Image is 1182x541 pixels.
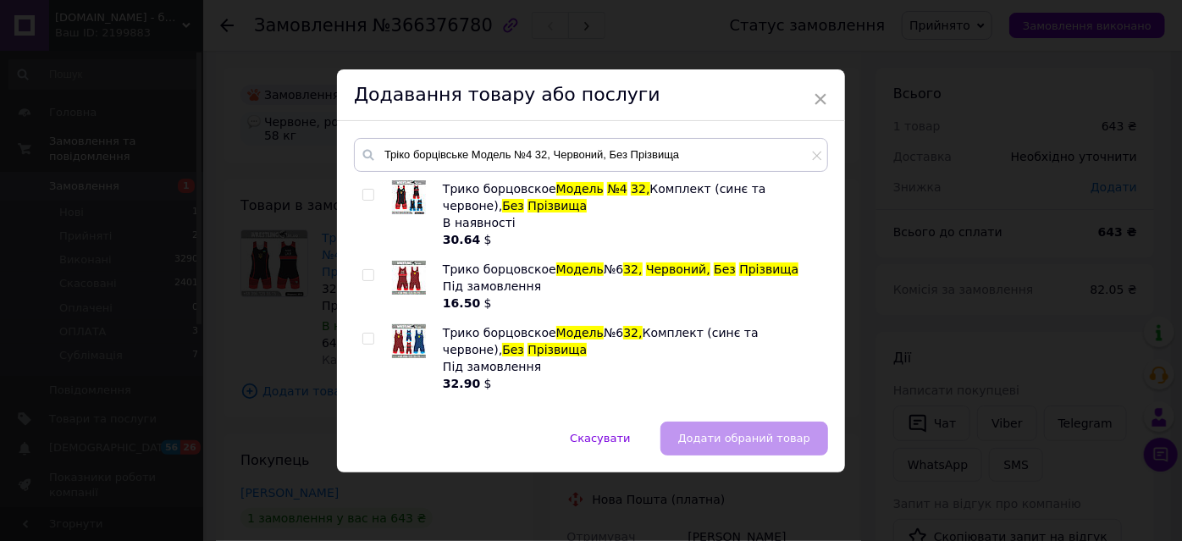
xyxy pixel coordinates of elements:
[556,262,604,276] span: Модель
[443,358,819,375] div: Під замовлення
[443,377,480,390] b: 32.90
[502,199,524,213] span: Без
[392,180,426,214] img: Трико борцовское Модель №4 32, Комплект (синє та червоне), Без Прізвища
[443,326,556,340] span: Трико борцовское
[631,182,649,196] span: 32,
[443,182,556,196] span: Трико борцовское
[443,296,480,310] b: 16.50
[502,343,524,356] span: Без
[443,231,819,248] div: $
[527,343,587,356] span: Прізвища
[646,262,710,276] span: Червоний,
[443,375,819,392] div: $
[552,422,648,455] button: Скасувати
[443,182,766,213] span: Комплект (синє та червоне),
[607,182,627,196] span: №4
[443,295,819,312] div: $
[443,262,556,276] span: Трико борцовское
[527,199,587,213] span: Прізвища
[337,69,845,121] div: Додавання товару або послуги
[443,214,819,231] div: В наявності
[739,262,798,276] span: Прізвища
[556,326,604,340] span: Модель
[392,261,426,295] img: Трико борцовское Модель №6 32, Червоний, Без Прізвища
[570,432,630,444] span: Скасувати
[604,326,623,340] span: №6
[604,262,623,276] span: №6
[556,182,604,196] span: Модель
[443,326,759,356] span: Комплект (синє та червоне),
[443,233,480,246] b: 30.64
[813,85,828,113] span: ×
[443,278,819,295] div: Під замовлення
[354,138,828,172] input: Пошук за товарами та послугами
[392,324,426,358] img: Трико борцовское Модель №6 32, Комплект (синє та червоне), Без Прізвища
[714,262,736,276] span: Без
[623,262,642,276] span: 32,
[623,326,642,340] span: 32,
